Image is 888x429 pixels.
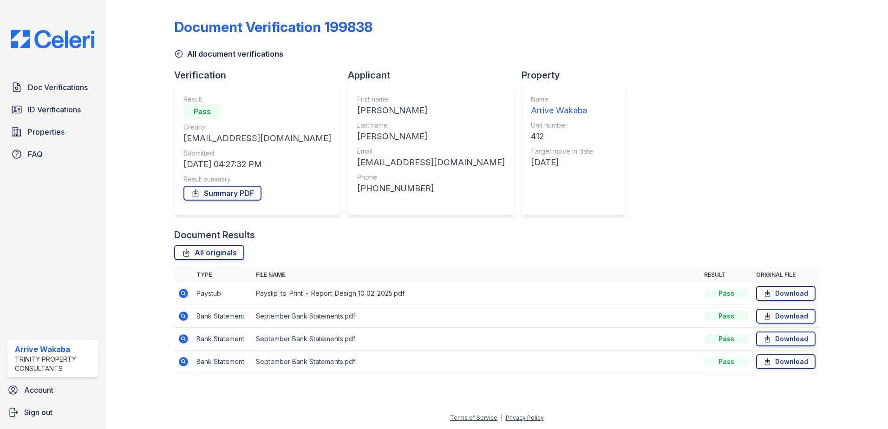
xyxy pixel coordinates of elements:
div: Last name [357,121,505,130]
th: Type [193,267,252,282]
td: Paystub [193,282,252,305]
div: Arrive Wakaba [15,344,94,355]
a: ID Verifications [7,100,98,119]
div: [PHONE_NUMBER] [357,182,505,195]
div: Pass [183,104,221,119]
td: Bank Statement [193,305,252,328]
div: | [501,414,503,421]
span: FAQ [28,149,43,160]
a: Download [756,309,816,324]
div: [EMAIL_ADDRESS][DOMAIN_NAME] [357,156,505,169]
a: Download [756,331,816,346]
a: Summary PDF [183,186,261,201]
a: Account [4,381,102,399]
span: Doc Verifications [28,82,88,93]
div: Unit number [531,121,593,130]
div: Pass [704,334,749,344]
a: Name Arrive Wakaba [531,95,593,117]
div: [PERSON_NAME] [357,130,505,143]
td: September Bank Statements.pdf [252,351,700,373]
div: Verification [174,69,348,82]
td: September Bank Statements.pdf [252,305,700,328]
div: Name [531,95,593,104]
img: CE_Logo_Blue-a8612792a0a2168367f1c8372b55b34899dd931a85d93a1a3d3e32e68fde9ad4.png [4,30,102,48]
a: Download [756,286,816,301]
span: Account [24,384,53,396]
a: Download [756,354,816,369]
td: Payslip_to_Print_-_Report_Design_10_02_2025.pdf [252,282,700,305]
a: All originals [174,245,244,260]
div: Property [522,69,633,82]
td: September Bank Statements.pdf [252,328,700,351]
div: Phone [357,173,505,182]
span: Sign out [24,407,52,418]
th: File name [252,267,700,282]
a: Sign out [4,403,102,422]
div: Document Results [174,228,255,241]
span: ID Verifications [28,104,81,115]
span: Properties [28,126,65,137]
div: Submitted [183,149,331,158]
div: Creator [183,123,331,132]
a: Privacy Policy [506,414,544,421]
div: Email [357,147,505,156]
td: Bank Statement [193,351,252,373]
div: Pass [704,289,749,298]
a: All document verifications [174,48,283,59]
div: Pass [704,357,749,366]
div: [DATE] [531,156,593,169]
div: Target move in date [531,147,593,156]
div: 412 [531,130,593,143]
div: Document Verification 199838 [174,19,372,35]
div: Applicant [348,69,522,82]
div: Result [183,95,331,104]
div: [EMAIL_ADDRESS][DOMAIN_NAME] [183,132,331,145]
a: Doc Verifications [7,78,98,97]
div: First name [357,95,505,104]
a: Properties [7,123,98,141]
a: Terms of Service [450,414,497,421]
a: FAQ [7,145,98,163]
div: [PERSON_NAME] [357,104,505,117]
th: Original file [752,267,819,282]
div: [DATE] 04:27:32 PM [183,158,331,171]
div: Result summary [183,175,331,184]
div: Pass [704,312,749,321]
td: Bank Statement [193,328,252,351]
th: Result [700,267,752,282]
div: Trinity Property Consultants [15,355,94,373]
div: Arrive Wakaba [531,104,593,117]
